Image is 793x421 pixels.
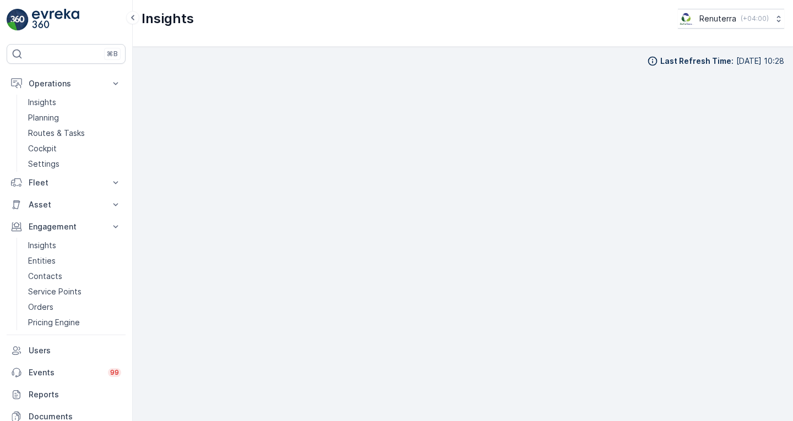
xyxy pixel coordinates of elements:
a: Cockpit [24,141,126,156]
img: logo_light-DOdMpM7g.png [32,9,79,31]
a: Routes & Tasks [24,125,126,141]
a: Insights [24,95,126,110]
p: Contacts [28,271,62,282]
p: Renuterra [699,13,736,24]
img: Screenshot_2024-07-26_at_13.33.01.png [678,13,695,25]
p: Operations [29,78,104,89]
p: Cockpit [28,143,57,154]
img: logo [7,9,29,31]
button: Asset [7,194,126,216]
a: Events99 [7,362,126,384]
button: Engagement [7,216,126,238]
a: Reports [7,384,126,406]
button: Renuterra(+04:00) [678,9,784,29]
p: Settings [28,158,59,170]
p: Entities [28,255,56,266]
p: [DATE] 10:28 [736,56,784,67]
p: Service Points [28,286,82,297]
p: 99 [110,368,119,377]
a: Users [7,340,126,362]
p: Engagement [29,221,104,232]
p: Fleet [29,177,104,188]
a: Contacts [24,269,126,284]
p: Events [29,367,101,378]
p: Users [29,345,121,356]
a: Insights [24,238,126,253]
p: Last Refresh Time : [660,56,734,67]
p: Asset [29,199,104,210]
a: Service Points [24,284,126,299]
p: Planning [28,112,59,123]
p: Insights [28,240,56,251]
a: Orders [24,299,126,315]
p: Reports [29,389,121,400]
p: Routes & Tasks [28,128,85,139]
p: Insights [142,10,194,28]
a: Pricing Engine [24,315,126,330]
p: Insights [28,97,56,108]
a: Planning [24,110,126,125]
a: Settings [24,156,126,172]
p: ( +04:00 ) [741,14,769,23]
p: Orders [28,302,53,313]
a: Entities [24,253,126,269]
button: Fleet [7,172,126,194]
button: Operations [7,73,126,95]
p: Pricing Engine [28,317,80,328]
p: ⌘B [107,50,118,58]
